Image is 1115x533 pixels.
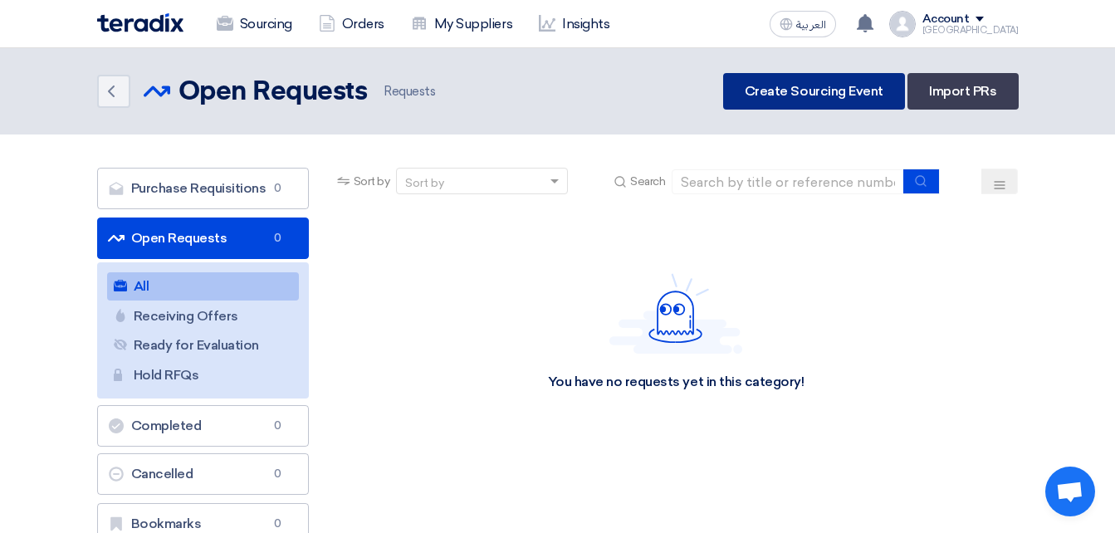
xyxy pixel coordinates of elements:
a: Insights [526,6,623,42]
div: You have no requests yet in this category! [548,374,804,391]
a: Orders [306,6,398,42]
span: Search [630,173,665,190]
a: Hold RFQs [107,361,299,389]
input: Search by title or reference number [672,169,904,194]
span: 0 [268,516,288,532]
img: Teradix logo [97,13,183,32]
span: العربية [796,19,826,31]
span: 0 [268,180,288,197]
div: Account [922,12,970,27]
img: Hello [609,273,742,354]
a: Completed0 [97,405,309,447]
a: Create Sourcing Event [723,73,905,110]
a: Receiving Offers [107,302,299,330]
a: Open Requests0 [97,218,309,259]
span: 0 [268,418,288,434]
h2: Open Requests [178,76,368,109]
a: All [107,272,299,301]
a: My Suppliers [398,6,526,42]
a: Import PRs [907,73,1018,110]
span: Requests [380,82,435,101]
div: Sort by [405,174,444,192]
span: 0 [268,466,288,482]
span: 0 [268,230,288,247]
a: Ready for Evaluation [107,331,299,359]
a: Sourcing [203,6,306,42]
a: Purchase Requisitions0 [97,168,309,209]
a: Cancelled0 [97,453,309,495]
img: profile_test.png [889,11,916,37]
span: Sort by [354,173,390,190]
div: [GEOGRAPHIC_DATA] [922,26,1019,35]
button: العربية [770,11,836,37]
div: Open chat [1045,467,1095,516]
